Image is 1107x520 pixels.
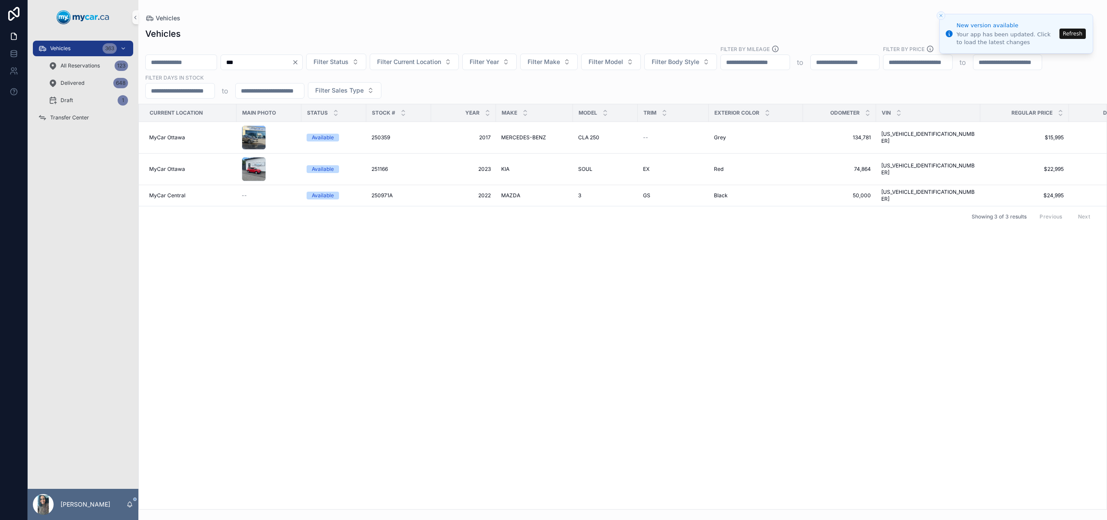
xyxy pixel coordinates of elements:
[643,109,656,116] span: Trim
[156,14,180,22] span: Vehicles
[578,166,592,173] span: SOUL
[436,166,491,173] a: 2023
[43,93,133,108] a: Draft1
[57,10,109,24] img: App logo
[714,192,728,199] span: Black
[372,109,395,116] span: Stock #
[808,192,871,199] a: 50,000
[643,134,648,141] span: --
[1059,29,1086,39] button: Refresh
[149,166,185,173] span: MyCar Ottawa
[371,134,426,141] a: 250359
[242,192,296,199] a: --
[308,82,381,99] button: Select Button
[714,192,798,199] a: Black
[242,192,247,199] span: --
[589,58,623,66] span: Filter Model
[643,192,704,199] a: GS
[808,134,871,141] span: 134,781
[43,75,133,91] a: Delivered648
[881,162,975,176] a: [US_VEHICLE_IDENTIFICATION_NUMBER]
[470,58,499,66] span: Filter Year
[714,166,723,173] span: Red
[371,192,393,199] span: 250971A
[371,192,426,199] a: 250971A
[881,189,975,202] a: [US_VEHICLE_IDENTIFICATION_NUMBER]
[808,166,871,173] a: 74,864
[371,134,390,141] span: 250359
[528,58,560,66] span: Filter Make
[371,166,426,173] a: 251166
[149,192,231,199] a: MyCar Central
[61,62,100,69] span: All Reservations
[714,134,798,141] a: Grey
[579,109,597,116] span: Model
[33,41,133,56] a: Vehicles363
[643,166,649,173] span: EX
[985,166,1064,173] a: $22,995
[150,109,203,116] span: Current Location
[881,131,975,144] a: [US_VEHICLE_IDENTIFICATION_NUMBER]
[501,134,568,141] a: MERCEDES-BENZ
[985,192,1064,199] a: $24,995
[370,54,459,70] button: Select Button
[883,45,925,53] label: FILTER BY PRICE
[377,58,441,66] span: Filter Current Location
[501,192,520,199] span: MAZDA
[307,134,361,141] a: Available
[501,166,509,173] span: KIA
[43,58,133,74] a: All Reservations123
[714,134,726,141] span: Grey
[306,54,366,70] button: Select Button
[830,109,860,116] span: Odometer
[312,165,334,173] div: Available
[501,166,568,173] a: KIA
[33,110,133,125] a: Transfer Center
[882,109,891,116] span: VIN
[314,58,349,66] span: Filter Status
[307,192,361,199] a: Available
[578,134,599,141] span: CLA 250
[972,213,1027,220] span: Showing 3 of 3 results
[371,166,388,173] span: 251166
[102,43,117,54] div: 363
[462,54,517,70] button: Select Button
[145,74,204,81] label: Filter Days In Stock
[957,21,1057,30] div: New version available
[797,57,803,67] p: to
[578,166,633,173] a: SOUL
[436,192,491,199] a: 2022
[312,134,334,141] div: Available
[436,134,491,141] a: 2017
[61,97,73,104] span: Draft
[581,54,641,70] button: Select Button
[578,192,633,199] a: 3
[465,109,480,116] span: Year
[644,54,717,70] button: Select Button
[714,166,798,173] a: Red
[149,166,231,173] a: MyCar Ottawa
[957,31,1057,46] div: Your app has been updated. Click to load the latest changes
[520,54,578,70] button: Select Button
[118,95,128,106] div: 1
[242,109,276,116] span: Main Photo
[307,109,328,116] span: Status
[714,109,759,116] span: Exterior Color
[145,28,181,40] h1: Vehicles
[643,192,650,199] span: GS
[1011,109,1053,116] span: Regular Price
[61,500,110,509] p: [PERSON_NAME]
[61,80,84,87] span: Delivered
[985,134,1064,141] a: $15,995
[307,165,361,173] a: Available
[292,59,302,66] button: Clear
[312,192,334,199] div: Available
